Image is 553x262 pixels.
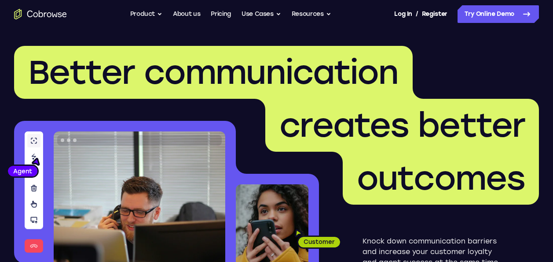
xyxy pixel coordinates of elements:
span: creates better [279,105,525,145]
a: Log In [394,5,412,23]
button: Resources [292,5,331,23]
a: Go to the home page [14,9,67,19]
span: outcomes [357,158,525,198]
span: / [416,9,418,19]
a: Pricing [211,5,231,23]
span: Better communication [28,52,399,92]
a: About us [173,5,200,23]
button: Use Cases [242,5,281,23]
a: Register [422,5,447,23]
a: Try Online Demo [458,5,539,23]
button: Product [130,5,163,23]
